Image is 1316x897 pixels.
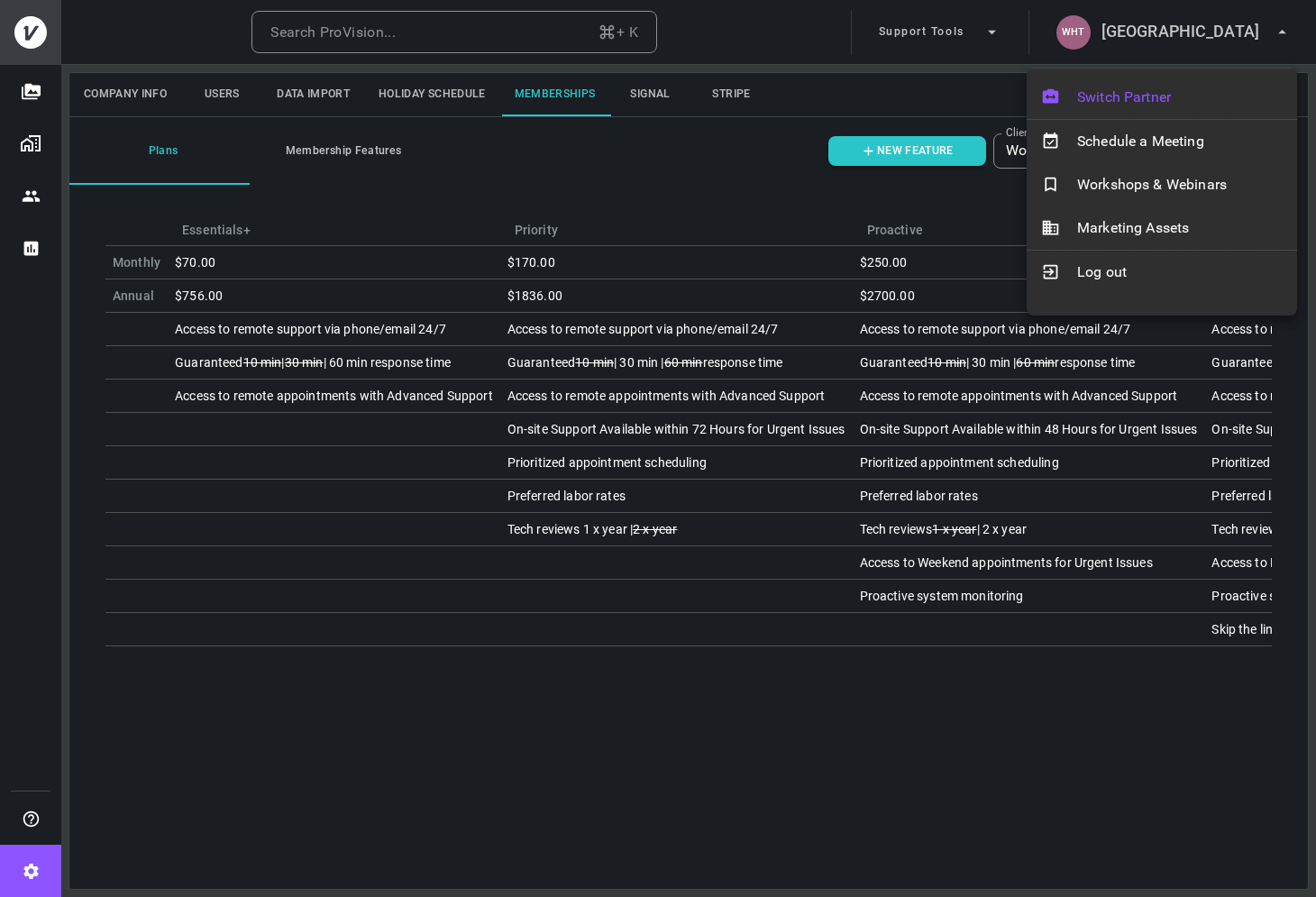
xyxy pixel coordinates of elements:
[1077,87,1283,108] span: Switch Partner
[1077,261,1283,283] span: Log out
[1027,206,1297,250] div: Marketing Assets
[1027,76,1297,119] div: Switch Partner
[1027,251,1297,294] div: Log out
[1077,174,1283,196] span: Workshops & Webinars
[1027,163,1297,206] div: Workshops & Webinars
[1077,131,1283,152] span: Schedule a Meeting
[1027,120,1297,163] div: Schedule a Meeting
[1077,217,1283,239] span: Marketing Assets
